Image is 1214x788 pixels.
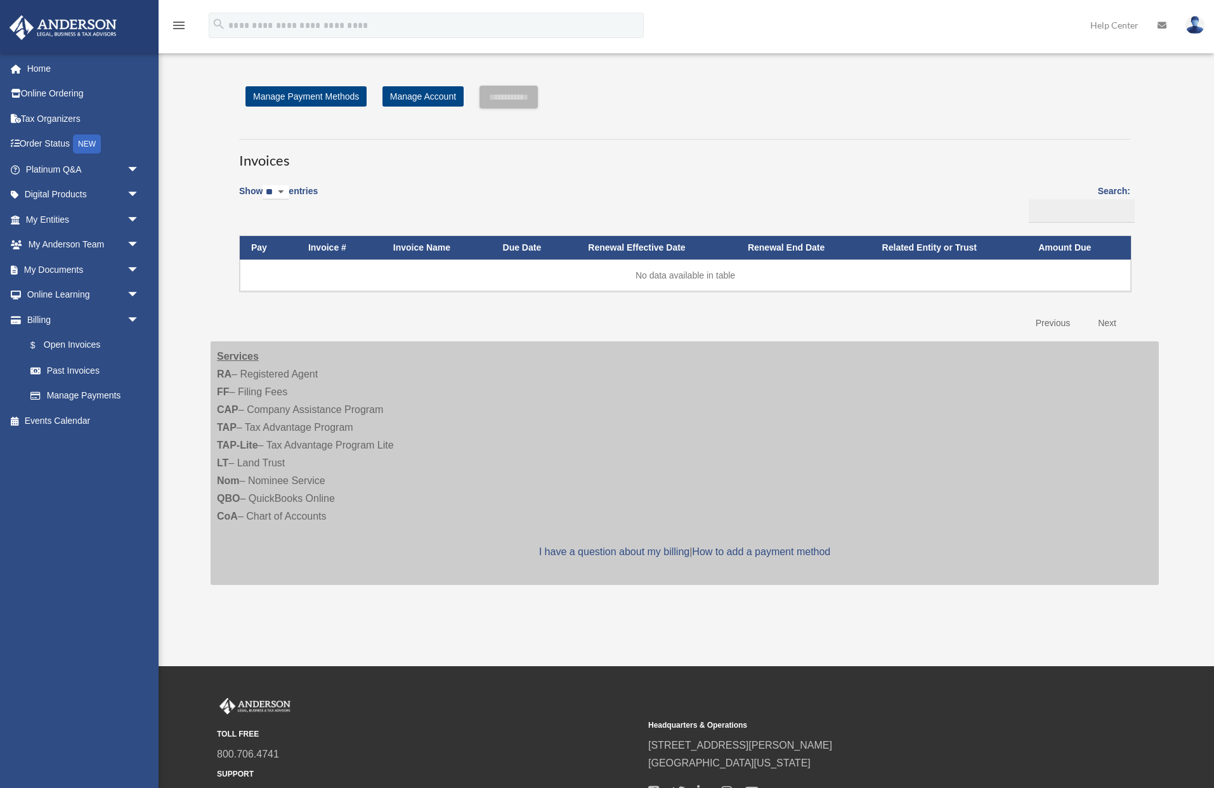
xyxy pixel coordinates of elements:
[240,259,1131,291] td: No data available in table
[217,422,237,433] strong: TAP
[9,282,159,308] a: Online Learningarrow_drop_down
[211,341,1159,585] div: – Registered Agent – Filing Fees – Company Assistance Program – Tax Advantage Program – Tax Advan...
[240,236,297,259] th: Pay: activate to sort column descending
[9,257,159,282] a: My Documentsarrow_drop_down
[263,185,289,200] select: Showentries
[736,236,871,259] th: Renewal End Date: activate to sort column ascending
[217,404,238,415] strong: CAP
[217,728,639,741] small: TOLL FREE
[217,543,1152,561] p: |
[18,332,146,358] a: $Open Invoices
[73,135,101,154] div: NEW
[127,232,152,258] span: arrow_drop_down
[6,15,121,40] img: Anderson Advisors Platinum Portal
[692,546,830,557] a: How to add a payment method
[9,182,159,207] a: Digital Productsarrow_drop_down
[217,457,228,468] strong: LT
[37,338,44,353] span: $
[217,511,238,522] strong: CoA
[1027,236,1131,259] th: Amount Due: activate to sort column ascending
[217,475,240,486] strong: Nom
[492,236,577,259] th: Due Date: activate to sort column ascending
[648,719,1071,732] small: Headquarters & Operations
[9,307,152,332] a: Billingarrow_drop_down
[127,207,152,233] span: arrow_drop_down
[9,56,159,81] a: Home
[382,236,492,259] th: Invoice Name: activate to sort column ascending
[382,86,464,107] a: Manage Account
[217,351,259,362] strong: Services
[9,157,159,182] a: Platinum Q&Aarrow_drop_down
[217,698,293,714] img: Anderson Advisors Platinum Portal
[9,81,159,107] a: Online Ordering
[9,408,159,433] a: Events Calendar
[171,18,186,33] i: menu
[127,257,152,283] span: arrow_drop_down
[217,369,232,379] strong: RA
[9,106,159,131] a: Tax Organizers
[871,236,1028,259] th: Related Entity or Trust: activate to sort column ascending
[212,17,226,31] i: search
[648,740,832,751] a: [STREET_ADDRESS][PERSON_NAME]
[1024,183,1130,223] label: Search:
[297,236,382,259] th: Invoice #: activate to sort column ascending
[1185,16,1204,34] img: User Pic
[127,282,152,308] span: arrow_drop_down
[245,86,367,107] a: Manage Payment Methods
[1088,310,1126,336] a: Next
[18,383,152,409] a: Manage Payments
[217,768,639,781] small: SUPPORT
[539,546,689,557] a: I have a question about my billing
[217,386,230,397] strong: FF
[239,139,1130,171] h3: Invoices
[9,131,159,157] a: Order StatusNEW
[9,207,159,232] a: My Entitiesarrow_drop_down
[9,232,159,258] a: My Anderson Teamarrow_drop_down
[217,493,240,504] strong: QBO
[127,182,152,208] span: arrow_drop_down
[217,440,258,450] strong: TAP-Lite
[217,749,279,759] a: 800.706.4741
[648,758,811,768] a: [GEOGRAPHIC_DATA][US_STATE]
[171,22,186,33] a: menu
[577,236,736,259] th: Renewal Effective Date: activate to sort column ascending
[1029,199,1135,223] input: Search:
[127,307,152,333] span: arrow_drop_down
[18,358,152,383] a: Past Invoices
[1026,310,1080,336] a: Previous
[239,183,318,213] label: Show entries
[127,157,152,183] span: arrow_drop_down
